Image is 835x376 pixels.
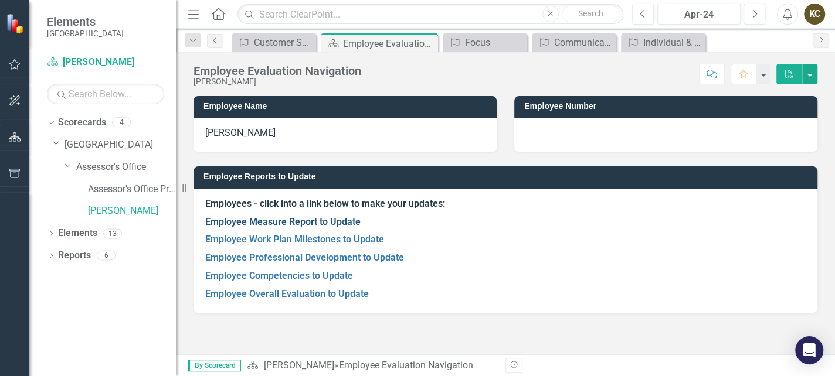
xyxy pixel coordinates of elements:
[643,35,702,50] div: Individual & Shared Accountability
[112,118,131,128] div: 4
[103,228,122,238] div: 13
[65,138,176,152] a: [GEOGRAPHIC_DATA]
[203,102,491,111] h3: Employee Name
[205,252,404,263] a: Employee Professional Development to Update
[237,4,623,25] input: Search ClearPoint...
[6,13,26,34] img: ClearPoint Strategy
[88,183,176,196] a: Assessor's Office Program
[465,35,524,50] div: Focus
[263,360,334,371] a: [PERSON_NAME]
[47,15,124,29] span: Elements
[657,4,741,25] button: Apr-24
[661,8,736,22] div: Apr-24
[205,216,361,227] a: Employee Measure Report to Update
[194,77,361,86] div: [PERSON_NAME]
[203,172,812,181] h3: Employee Reports to Update
[446,35,524,50] a: Focus
[194,64,361,77] div: Employee Evaluation Navigation
[624,35,702,50] a: Individual & Shared Accountability
[205,288,369,299] a: Employee Overall Evaluation to Update
[338,360,473,371] div: Employee Evaluation Navigation
[58,227,97,240] a: Elements
[235,35,313,50] a: Customer Service
[524,102,812,111] h3: Employee Number
[205,198,445,209] strong: Employees - click into a link below to make your updates:
[804,4,825,25] button: KC
[58,116,106,129] a: Scorecards
[254,35,313,50] div: Customer Service
[47,56,164,69] a: [PERSON_NAME]
[205,234,384,245] a: Employee Work Plan Milestones to Update
[58,249,91,262] a: Reports
[188,360,241,371] span: By Scorecard
[554,35,613,50] div: Communication, Collaboration & Teamwork
[47,84,164,104] input: Search Below...
[76,160,176,174] a: Assessor's Office
[88,204,176,218] a: [PERSON_NAME]
[205,127,485,140] p: [PERSON_NAME]
[97,251,116,261] div: 6
[795,336,823,364] div: Open Intercom Messenger
[562,6,620,22] button: Search
[247,359,497,372] div: »
[205,270,353,281] a: Employee Competencies to Update
[47,29,124,38] small: [GEOGRAPHIC_DATA]
[535,35,613,50] a: Communication, Collaboration & Teamwork
[578,9,603,18] span: Search
[343,36,435,51] div: Employee Evaluation Navigation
